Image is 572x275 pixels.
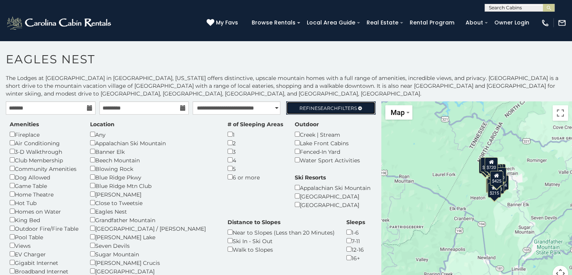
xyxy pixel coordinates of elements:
[346,245,365,254] div: 12-16
[492,164,506,178] div: $200
[10,216,78,224] div: King Bed
[346,237,365,245] div: 7-11
[295,200,370,209] div: [GEOGRAPHIC_DATA]
[493,167,506,182] div: $230
[10,181,78,190] div: Game Table
[299,105,357,111] span: Refine Filters
[10,164,78,173] div: Community Amenities
[295,183,370,192] div: Appalachian Ski Mountain
[90,147,216,156] div: Banner Elk
[295,156,360,164] div: Water Sport Activities
[10,147,78,156] div: 3-D Walkthrough
[10,233,78,241] div: Pool Table
[486,178,499,193] div: $230
[487,178,500,192] div: $230
[479,158,492,173] div: $285
[295,120,319,128] label: Outdoor
[10,130,78,139] div: Fireplace
[90,130,216,139] div: Any
[496,175,509,190] div: $424
[90,120,115,128] label: Location
[207,19,240,27] a: My Favs
[553,105,568,121] button: Toggle fullscreen view
[491,179,504,194] div: $250
[90,224,216,233] div: [GEOGRAPHIC_DATA] / [PERSON_NAME]
[6,15,113,31] img: White-1-2.png
[228,120,283,128] label: # of Sleeping Areas
[10,241,78,250] div: Views
[391,108,405,117] span: Map
[90,173,216,181] div: Blue Ridge Pkwy
[286,101,376,115] a: RefineSearchFilters
[228,228,335,237] div: Near to Slopes (Less than 20 Minutes)
[346,228,365,237] div: 1-6
[10,250,78,258] div: EV Charger
[90,207,216,216] div: Eagles Nest
[10,224,78,233] div: Outdoor Fire/Fire Table
[484,157,497,172] div: $720
[90,181,216,190] div: Blue Ridge Mtn Club
[295,192,370,200] div: [GEOGRAPHIC_DATA]
[486,178,499,193] div: $305
[487,183,501,197] div: $215
[10,190,78,198] div: Home Theatre
[228,245,335,254] div: Walk to Slopes
[90,216,216,224] div: Grandfather Mountain
[10,173,78,181] div: Dog Allowed
[346,218,365,226] label: Sleeps
[228,147,283,156] div: 3
[90,190,216,198] div: [PERSON_NAME]
[558,19,566,27] img: mail-regular-white.png
[10,198,78,207] div: Hot Tub
[216,19,238,27] span: My Favs
[228,156,283,164] div: 4
[295,139,360,147] div: Lake Front Cabins
[228,139,283,147] div: 2
[480,157,494,172] div: $265
[90,139,216,147] div: Appalachian Ski Mountain
[228,173,283,181] div: 6 or more
[90,198,216,207] div: Close to Tweetsie
[90,258,216,267] div: [PERSON_NAME] Crucis
[462,17,487,29] a: About
[90,233,216,241] div: [PERSON_NAME] Lake
[10,258,78,267] div: Gigabit Internet
[248,17,299,29] a: Browse Rentals
[228,237,335,245] div: Ski In - Ski Out
[90,250,216,258] div: Sugar Mountain
[303,17,359,29] a: Local Area Guide
[482,158,495,172] div: $305
[318,105,338,111] span: Search
[295,147,360,156] div: Fenced-In Yard
[10,120,39,128] label: Amenities
[228,130,283,139] div: 1
[295,130,360,139] div: Creek | Stream
[10,139,78,147] div: Air Conditioning
[363,17,402,29] a: Real Estate
[90,241,216,250] div: Seven Devils
[541,19,549,27] img: phone-regular-white.png
[295,174,326,181] label: Ski Resorts
[90,164,216,173] div: Blowing Rock
[10,207,78,216] div: Homes on Water
[490,171,503,186] div: $425
[10,156,78,164] div: Club Membership
[90,156,216,164] div: Beech Mountain
[490,17,533,29] a: Owner Login
[346,254,365,262] div: 16+
[228,218,280,226] label: Distance to Slopes
[385,105,412,120] button: Change map style
[406,17,458,29] a: Rental Program
[228,164,283,173] div: 5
